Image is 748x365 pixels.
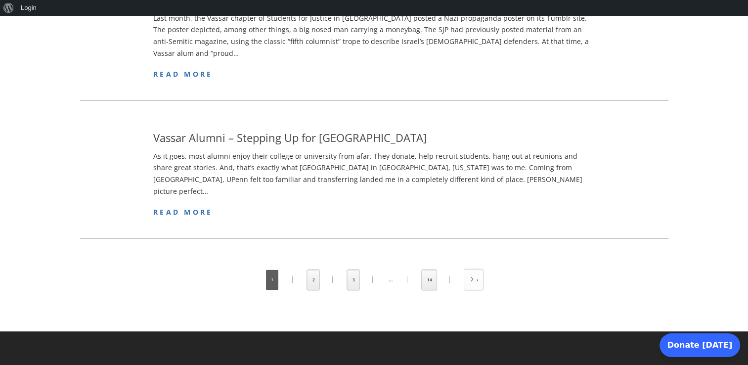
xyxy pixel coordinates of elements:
p: Last month, the Vassar chapter of Students for Justice in [GEOGRAPHIC_DATA] posted a Nazi propaga... [153,12,595,59]
a: read more [153,207,213,217]
a: 3 [347,270,359,290]
a: 14 [422,270,437,290]
span: 1 [266,270,278,290]
span: … [389,276,393,283]
p: As it goes, most alumni enjoy their college or university from afar. They donate, help recruit st... [153,150,595,197]
h4: Vassar Alumni – Stepping Up for [GEOGRAPHIC_DATA] [153,130,427,145]
a: read more [153,69,213,79]
a: 2 [307,270,319,290]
